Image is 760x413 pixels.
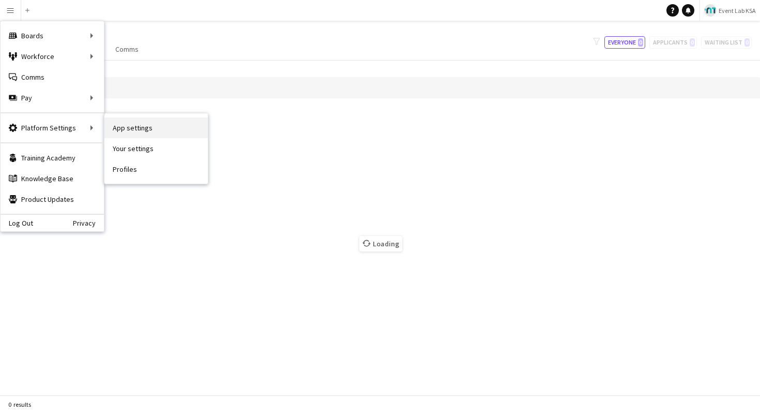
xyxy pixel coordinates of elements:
div: Workforce [1,46,104,67]
img: Logo [704,4,717,17]
div: Pay [1,87,104,108]
span: Event Lab KSA [719,7,756,14]
span: 0 [638,38,643,47]
a: Your settings [104,138,208,159]
a: Comms [111,42,143,56]
span: Comms [115,45,139,54]
div: Platform Settings [1,117,104,138]
a: Log Out [1,219,33,227]
a: Product Updates [1,189,104,210]
a: Privacy [73,219,104,227]
a: Knowledge Base [1,168,104,189]
div: Boards [1,25,104,46]
button: Everyone0 [604,36,645,49]
span: Loading [359,236,402,252]
a: Profiles [104,159,208,180]
a: Training Academy [1,148,104,168]
a: Comms [1,67,104,87]
a: App settings [104,117,208,138]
